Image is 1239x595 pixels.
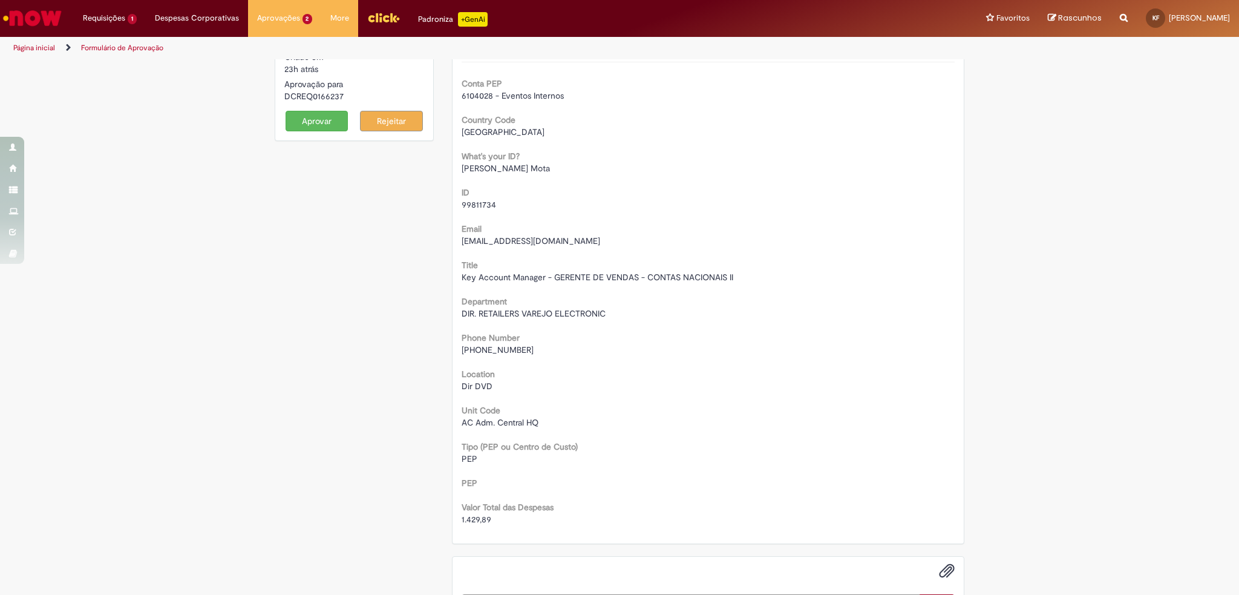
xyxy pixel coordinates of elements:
span: DIR. RETAILERS VAREJO ELECTRONIC [462,308,606,319]
img: ServiceNow [1,6,64,30]
span: [PERSON_NAME] [1169,13,1230,23]
ul: Trilhas de página [9,37,817,59]
button: Rejeitar [360,111,423,131]
span: [EMAIL_ADDRESS][DOMAIN_NAME] [462,235,600,246]
span: [PHONE_NUMBER] [462,344,534,355]
b: Country Code [462,114,515,125]
b: PEP [462,478,477,488]
span: Requisições [83,12,125,24]
span: Rascunhos [1058,12,1102,24]
span: Dir DVD [462,381,492,392]
span: [PERSON_NAME] Mota [462,163,550,174]
b: What's your ID? [462,151,520,162]
a: Formulário de Aprovação [81,43,163,53]
span: More [330,12,349,24]
span: 1.429,89 [462,514,491,525]
b: Tipo (PEP ou Centro de Custo) [462,441,578,452]
span: Key Account Manager - GERENTE DE VENDAS - CONTAS NACIONAIS II [462,272,733,283]
b: Location [462,369,495,380]
a: Rascunhos [1048,13,1102,24]
span: 23h atrás [284,64,318,74]
span: AC Adm. Central HQ [462,417,538,428]
span: PEP [462,453,477,464]
button: Adicionar anexos [939,563,955,579]
div: 31/08/2025 11:01:42 [284,63,424,75]
b: Email [462,223,482,234]
b: Title [462,260,478,271]
label: Aprovação para [284,78,343,90]
b: ID [462,187,469,198]
img: click_logo_yellow_360x200.png [367,8,400,27]
b: Conta PEP [462,78,502,89]
span: Despesas Corporativas [155,12,239,24]
b: Valor Total das Despesas [462,502,554,513]
div: Padroniza [418,12,488,27]
span: KF [1152,14,1159,22]
span: 2 [302,14,313,24]
p: +GenAi [458,12,488,27]
span: [GEOGRAPHIC_DATA] [462,127,544,137]
b: Unit Code [462,405,500,416]
button: Aprovar [286,111,348,131]
b: Phone Number [462,332,520,343]
a: Página inicial [13,43,55,53]
span: 99811734 [462,199,496,210]
b: Department [462,296,507,307]
span: 6104028 - Eventos Internos [462,90,564,101]
span: 1 [128,14,137,24]
time: 31/08/2025 11:01:42 [284,64,318,74]
div: DCREQ0166237 [284,90,424,102]
span: Aprovações [257,12,300,24]
span: Favoritos [996,12,1030,24]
